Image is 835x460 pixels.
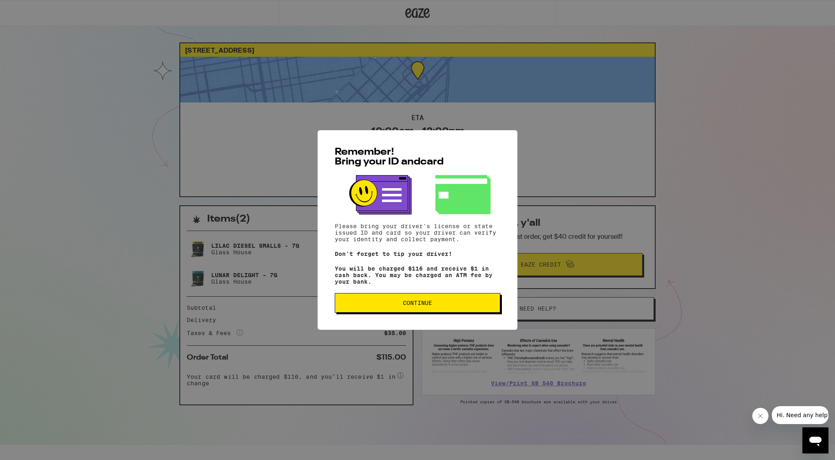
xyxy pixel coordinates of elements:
[752,408,769,424] iframe: Close message
[335,147,444,167] span: Remember! Bring your ID and card
[802,427,828,453] iframe: Button to launch messaging window
[335,223,500,242] p: Please bring your driver's license or state issued ID and card so your driver can verify your ide...
[403,300,432,306] span: Continue
[335,251,500,257] p: Don't forget to tip your driver!
[335,265,500,285] p: You will be charged $116 and receive $1 in cash back. You may be charged an ATM fee by your bank.
[335,293,500,313] button: Continue
[772,406,828,424] iframe: Message from company
[5,6,59,12] span: Hi. Need any help?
